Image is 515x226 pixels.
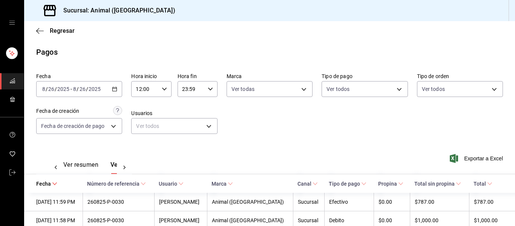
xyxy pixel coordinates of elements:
span: - [71,86,72,92]
span: Fecha [36,181,57,187]
div: $0.00 [379,199,405,205]
input: ---- [88,86,101,92]
span: Canal [297,181,318,187]
input: -- [79,86,86,92]
span: Total [474,181,492,187]
input: -- [73,86,77,92]
input: ---- [57,86,70,92]
div: $0.00 [379,217,405,223]
input: -- [42,86,46,92]
button: Ver resumen [63,161,98,174]
div: $1,000.00 [415,217,464,223]
div: 260825-P-0030 [87,217,150,223]
span: Marca [212,181,233,187]
div: Pagos [36,46,58,58]
label: Usuarios [131,111,217,116]
div: Sucursal [298,199,320,205]
label: Hora inicio [131,74,171,79]
label: Fecha [36,74,122,79]
div: Fecha de creación [36,107,79,115]
span: Tipo de pago [329,181,366,187]
div: Ver todos [131,118,217,134]
span: Usuario [159,181,184,187]
div: [DATE] 11:58 PM [36,217,78,223]
div: $787.00 [474,199,503,205]
span: / [55,86,57,92]
label: Tipo de orden [417,74,503,79]
div: Debito [329,217,369,223]
div: 260825-P-0030 [87,199,150,205]
label: Tipo de pago [322,74,408,79]
input: -- [48,86,55,92]
label: Hora fin [178,74,218,79]
div: $787.00 [415,199,464,205]
button: open drawer [9,20,15,26]
div: $1,000.00 [474,217,503,223]
span: Ver todos [326,85,349,93]
span: / [46,86,48,92]
div: Efectivo [329,199,369,205]
div: Animal ([GEOGRAPHIC_DATA]) [212,217,288,223]
span: / [77,86,79,92]
div: Animal ([GEOGRAPHIC_DATA]) [212,199,288,205]
div: [PERSON_NAME] [159,217,202,223]
span: Ver todos [422,85,445,93]
span: / [86,86,88,92]
div: Sucursal [298,217,320,223]
span: Propina [378,181,403,187]
button: Exportar a Excel [451,154,503,163]
div: navigation tabs [63,161,117,174]
span: Regresar [50,27,75,34]
div: [DATE] 11:59 PM [36,199,78,205]
label: Marca [227,74,313,79]
h3: Sucursal: Animal ([GEOGRAPHIC_DATA]) [57,6,175,15]
button: Regresar [36,27,75,34]
span: Total sin propina [414,181,461,187]
span: Ver todas [231,85,254,93]
div: [PERSON_NAME] [159,199,202,205]
span: Fecha de creación de pago [41,122,104,130]
span: Número de referencia [87,181,146,187]
button: Ver pagos [110,161,139,174]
